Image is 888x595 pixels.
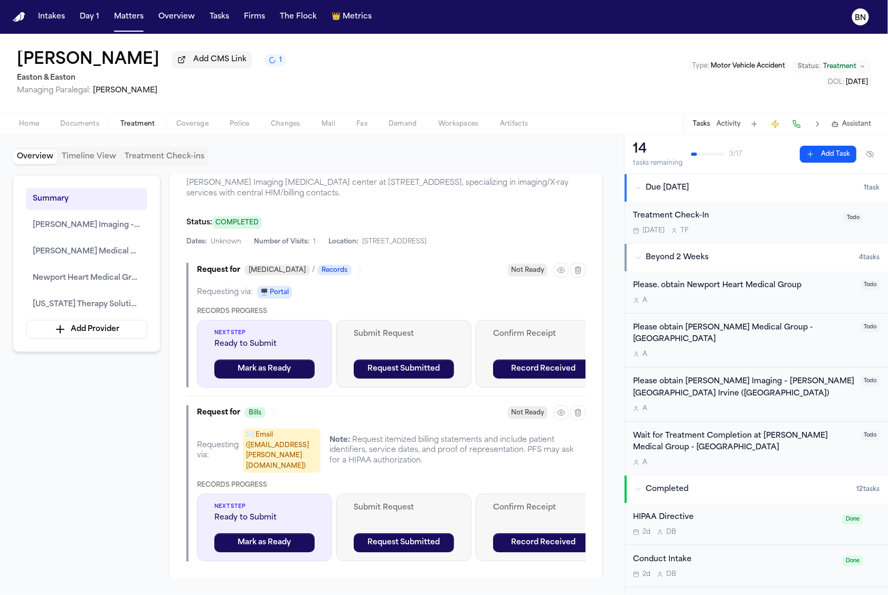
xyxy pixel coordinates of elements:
span: Number of Visits: [254,238,309,246]
span: Status: [798,62,820,71]
button: Make a Call [789,117,804,131]
span: D B [666,528,676,536]
button: Add Task [747,117,762,131]
span: Todo [861,430,880,440]
div: Open task: Please obtain Hoag Medical Group - Laguna Beach [625,314,888,368]
span: Changes [271,120,300,128]
span: Confirm Receipt [493,503,593,514]
button: Overview [154,7,199,26]
span: D B [666,570,676,579]
span: Mail [322,120,335,128]
span: Requesting via: [197,287,253,298]
button: Tasks [693,120,710,128]
button: Due [DATE]1task [625,174,888,202]
span: Records [317,265,352,276]
span: 1 task [864,184,880,192]
span: Ready to Submit [214,513,315,524]
span: Note: [329,436,350,444]
button: Matters [110,7,148,26]
span: Motor Vehicle Accident [711,63,785,69]
span: Assistant [842,120,871,128]
span: Request for [197,408,240,418]
span: 4 task s [859,253,880,262]
button: Timeline View [58,149,120,164]
span: Completed [646,484,688,495]
span: [PERSON_NAME] Imaging [MEDICAL_DATA] center at [STREET_ADDRESS], specializing in imaging/X-ray se... [186,178,585,199]
span: Not Ready [508,264,547,277]
span: [PERSON_NAME] [93,87,157,95]
span: 3 / 17 [729,150,742,158]
a: The Flock [276,7,321,26]
span: Confirm Receipt [493,329,593,339]
h1: [PERSON_NAME] [17,51,159,70]
span: / [312,265,315,276]
span: Treatment [120,120,155,128]
button: Completed12tasks [625,476,888,503]
h2: Easton & Easton [17,72,286,84]
span: Todo [861,322,880,332]
span: Submit Request [354,329,454,339]
span: 1 [313,238,316,246]
button: Edit matter name [17,51,159,70]
span: Coverage [176,120,209,128]
button: Change status from Treatment [792,60,871,73]
button: Create Immediate Task [768,117,783,131]
span: Done [843,556,863,566]
button: [PERSON_NAME] Imaging – [PERSON_NAME][GEOGRAPHIC_DATA] [GEOGRAPHIC_DATA] ([GEOGRAPHIC_DATA]) [26,214,147,237]
span: Not Ready [508,407,547,419]
button: Mark as Ready [214,360,315,379]
button: Tasks [205,7,233,26]
div: Please. obtain Newport Heart Medical Group [633,280,854,292]
span: Records Progress [197,308,267,315]
span: Dates: [186,238,206,246]
button: Activity [716,120,741,128]
span: ✉️ Email ([EMAIL_ADDRESS][PERSON_NAME][DOMAIN_NAME]) [243,429,320,473]
span: DOL : [828,79,844,86]
span: Workspaces [438,120,479,128]
button: Edit Type: Motor Vehicle Accident [689,61,788,71]
span: Managing Paralegal: [17,87,91,95]
div: Treatment Check-In [633,210,837,222]
button: Beyond 2 Weeks4tasks [625,244,888,271]
button: Edit DOL: 2025-05-10 [825,77,871,88]
span: Todo [861,280,880,290]
button: Request Submitted [354,360,454,379]
button: Add Task [800,146,856,163]
button: Assistant [832,120,871,128]
img: Finch Logo [13,12,25,22]
span: Records Progress [197,483,267,489]
span: Ready to Submit [214,339,315,350]
button: Add Provider [26,320,147,339]
button: Record Received [493,534,593,553]
span: Status: [186,219,212,226]
span: Todo [844,213,863,223]
span: A [643,458,647,467]
button: crownMetrics [327,7,376,26]
div: Please obtain [PERSON_NAME] Medical Group - [GEOGRAPHIC_DATA] [633,322,854,346]
button: Hide completed tasks (⌘⇧H) [861,146,880,163]
span: Location: [328,238,358,246]
div: Request itemized billing statements and include patient identifiers, service dates, and proof of ... [329,435,585,467]
span: A [643,350,647,358]
span: Due [DATE] [646,183,689,193]
button: Overview [13,149,58,164]
span: Beyond 2 Weeks [646,252,708,263]
span: 2d [643,570,650,579]
span: Type : [692,63,709,69]
span: A [643,404,647,413]
span: Requesting via: [197,440,239,461]
button: Day 1 [75,7,103,26]
button: Record Received [493,360,593,379]
button: Intakes [34,7,69,26]
span: 12 task s [856,485,880,494]
a: Firms [240,7,269,26]
span: Documents [60,120,99,128]
span: T F [681,226,688,235]
span: Done [843,514,863,524]
div: tasks remaining [633,159,683,167]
